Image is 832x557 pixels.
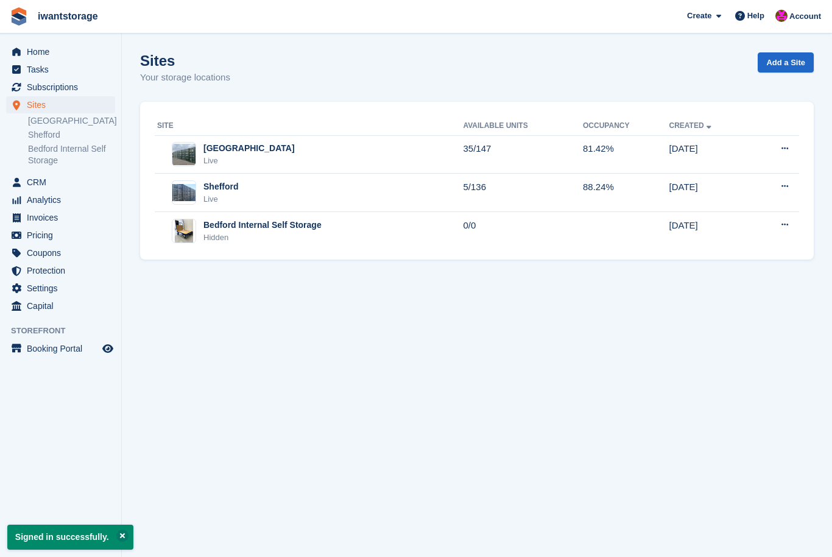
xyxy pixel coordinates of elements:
th: Site [155,116,463,136]
img: Jonathan [775,10,788,22]
a: menu [6,209,115,226]
span: Help [747,10,764,22]
div: Bedford Internal Self Storage [203,219,322,232]
td: 35/147 [463,135,583,174]
span: Invoices [27,209,100,226]
a: menu [6,96,115,113]
div: [GEOGRAPHIC_DATA] [203,142,295,155]
h1: Sites [140,52,230,69]
img: Image of Bedford Internal Self Storage site [175,219,193,243]
div: Hidden [203,232,322,244]
a: [GEOGRAPHIC_DATA] [28,115,115,127]
span: Create [687,10,711,22]
td: [DATE] [669,174,751,212]
td: 81.42% [583,135,669,174]
div: Live [203,193,239,205]
td: 0/0 [463,212,583,250]
a: menu [6,43,115,60]
span: Protection [27,262,100,279]
th: Occupancy [583,116,669,136]
span: Home [27,43,100,60]
img: stora-icon-8386f47178a22dfd0bd8f6a31ec36ba5ce8667c1dd55bd0f319d3a0aa187defe.svg [10,7,28,26]
span: Booking Portal [27,340,100,357]
a: Preview store [100,341,115,356]
a: menu [6,244,115,261]
span: Settings [27,280,100,297]
a: menu [6,297,115,314]
a: menu [6,79,115,96]
img: Image of Shefford site [172,184,196,202]
span: CRM [27,174,100,191]
a: iwantstorage [33,6,103,26]
span: Storefront [11,325,121,337]
td: [DATE] [669,212,751,250]
td: 88.24% [583,174,669,212]
a: menu [6,262,115,279]
a: Created [669,121,713,130]
img: Image of Bedford site [172,144,196,165]
span: Analytics [27,191,100,208]
a: Bedford Internal Self Storage [28,143,115,166]
span: Coupons [27,244,100,261]
span: Capital [27,297,100,314]
div: Live [203,155,295,167]
a: Shefford [28,129,115,141]
span: Sites [27,96,100,113]
a: Add a Site [758,52,814,73]
div: Shefford [203,180,239,193]
th: Available Units [463,116,583,136]
p: Signed in successfully. [7,525,133,550]
td: 5/136 [463,174,583,212]
td: [DATE] [669,135,751,174]
span: Tasks [27,61,100,78]
a: menu [6,280,115,297]
p: Your storage locations [140,71,230,85]
a: menu [6,174,115,191]
a: menu [6,340,115,357]
a: menu [6,227,115,244]
a: menu [6,191,115,208]
span: Subscriptions [27,79,100,96]
span: Account [789,10,821,23]
span: Pricing [27,227,100,244]
a: menu [6,61,115,78]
